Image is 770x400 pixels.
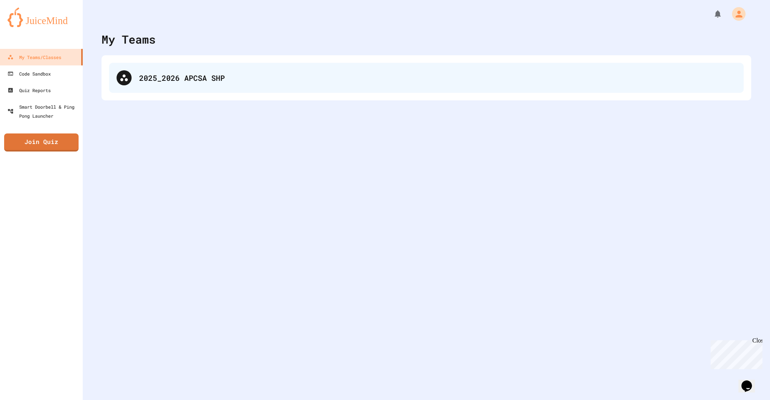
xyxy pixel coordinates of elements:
div: Chat with us now!Close [3,3,52,48]
div: Smart Doorbell & Ping Pong Launcher [8,102,80,120]
div: My Teams/Classes [8,53,61,62]
iframe: chat widget [738,370,762,392]
img: logo-orange.svg [8,8,75,27]
a: Join Quiz [4,133,79,152]
div: My Notifications [699,8,724,20]
div: 2025_2026 APCSA SHP [109,63,744,93]
iframe: chat widget [708,337,762,369]
div: My Account [724,5,747,23]
div: Code Sandbox [8,69,51,78]
div: My Teams [102,31,156,48]
div: Quiz Reports [8,86,51,95]
div: 2025_2026 APCSA SHP [139,72,736,83]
